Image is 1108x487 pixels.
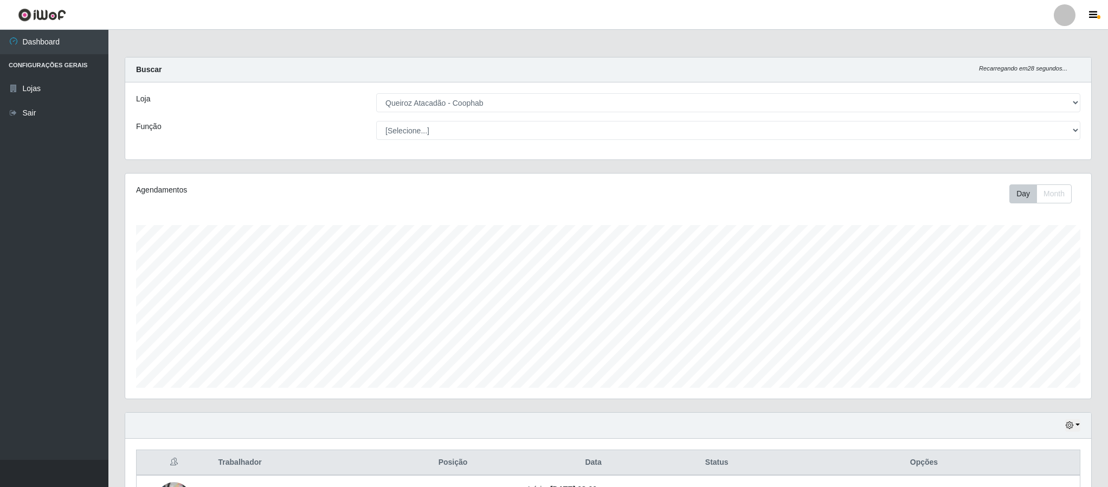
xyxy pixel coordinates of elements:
button: Day [1009,184,1037,203]
th: Posição [384,450,521,476]
div: Agendamentos [136,184,520,196]
img: CoreUI Logo [18,8,66,22]
button: Month [1036,184,1072,203]
th: Data [521,450,666,476]
div: Toolbar with button groups [1009,184,1080,203]
i: Recarregando em 28 segundos... [979,65,1067,72]
strong: Buscar [136,65,162,74]
th: Trabalhador [212,450,385,476]
label: Função [136,121,162,132]
th: Opções [768,450,1080,476]
div: First group [1009,184,1072,203]
th: Status [666,450,768,476]
label: Loja [136,93,150,105]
